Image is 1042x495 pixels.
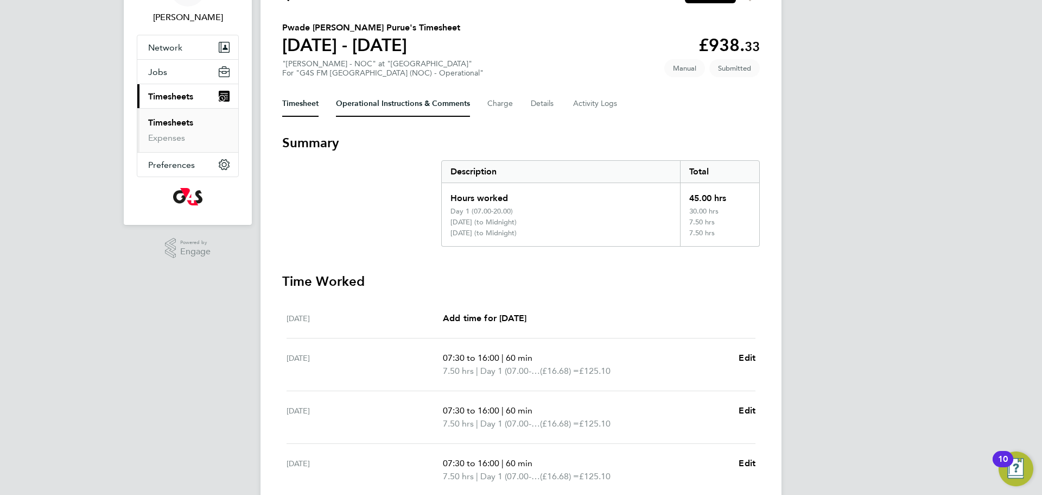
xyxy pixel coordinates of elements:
span: Add time for [DATE] [443,313,526,323]
span: Day 1 (07.00-20.00) [480,365,540,378]
button: Jobs [137,60,238,84]
div: [DATE] (to Midnight) [450,229,517,237]
a: Go to home page [137,188,239,205]
span: 7.50 hrs [443,418,474,429]
h2: Pwade [PERSON_NAME] Purue's Timesheet [282,21,460,34]
div: Summary [441,160,760,247]
div: [DATE] [287,312,443,325]
span: Network [148,42,182,53]
span: 7.50 hrs [443,366,474,376]
span: 60 min [506,405,532,416]
span: Engage [180,247,211,256]
app-decimal: £938. [698,35,760,55]
a: Edit [739,457,755,470]
h3: Summary [282,134,760,152]
h3: Time Worked [282,273,760,290]
span: | [476,418,478,429]
div: Description [442,161,680,183]
span: 60 min [506,458,532,468]
div: 7.50 hrs [680,229,759,246]
a: Expenses [148,133,185,143]
div: Timesheets [137,108,238,152]
span: Powered by [180,238,211,247]
span: This timesheet was manually created. [664,59,705,77]
div: [DATE] (to Midnight) [450,218,517,227]
a: Edit [739,404,755,417]
div: [DATE] [287,352,443,378]
div: For "G4S FM [GEOGRAPHIC_DATA] (NOC) - Operational" [282,68,484,78]
span: Chyrie Anderson [137,11,239,24]
button: Open Resource Center, 10 new notifications [999,452,1033,486]
a: Edit [739,352,755,365]
span: (£16.68) = [540,418,579,429]
div: "[PERSON_NAME] - NOC" at "[GEOGRAPHIC_DATA]" [282,59,484,78]
div: 30.00 hrs [680,207,759,218]
a: Timesheets [148,117,193,128]
span: Edit [739,458,755,468]
a: Add time for [DATE] [443,312,526,325]
div: Hours worked [442,183,680,207]
span: 07:30 to 16:00 [443,405,499,416]
span: 07:30 to 16:00 [443,353,499,363]
span: £125.10 [579,418,611,429]
span: 7.50 hrs [443,471,474,481]
div: 7.50 hrs [680,218,759,229]
span: Edit [739,405,755,416]
div: 10 [998,459,1008,473]
div: Total [680,161,759,183]
span: Timesheets [148,91,193,102]
span: Jobs [148,67,167,77]
span: | [476,471,478,481]
button: Activity Logs [573,91,619,117]
a: Powered byEngage [165,238,211,259]
div: Day 1 (07.00-20.00) [450,207,513,216]
span: (£16.68) = [540,471,579,481]
span: 60 min [506,353,532,363]
button: Operational Instructions & Comments [336,91,470,117]
span: £125.10 [579,471,611,481]
button: Details [531,91,556,117]
button: Timesheets [137,84,238,108]
span: Day 1 (07.00-20.00) [480,417,540,430]
button: Charge [487,91,513,117]
span: | [501,353,504,363]
span: 33 [745,39,760,54]
span: | [501,405,504,416]
span: | [476,366,478,376]
button: Preferences [137,153,238,177]
span: 07:30 to 16:00 [443,458,499,468]
img: g4s-logo-retina.png [173,188,202,205]
span: Preferences [148,160,195,170]
span: This timesheet is Submitted. [709,59,760,77]
button: Network [137,35,238,59]
span: Edit [739,353,755,363]
div: [DATE] [287,404,443,430]
span: | [501,458,504,468]
span: £125.10 [579,366,611,376]
div: [DATE] [287,457,443,483]
span: Day 1 (07.00-20.00) [480,470,540,483]
span: (£16.68) = [540,366,579,376]
div: 45.00 hrs [680,183,759,207]
button: Timesheet [282,91,319,117]
h1: [DATE] - [DATE] [282,34,460,56]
